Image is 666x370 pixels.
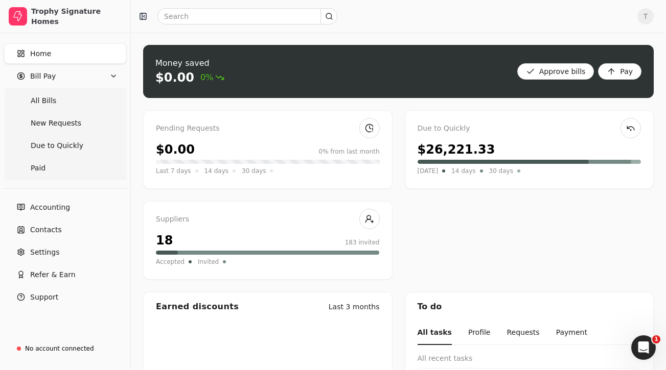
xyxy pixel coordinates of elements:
button: Payment [556,321,587,345]
button: Bill Pay [4,66,126,86]
button: T [637,8,654,24]
span: Contacts [30,225,62,235]
span: Invited [198,257,219,267]
span: Accepted [156,257,185,267]
button: All tasks [418,321,452,345]
div: Last 3 months [329,302,380,312]
button: Refer & Earn [4,264,126,285]
span: Refer & Earn [30,269,76,280]
a: Home [4,43,126,64]
div: 0% from last month [319,147,380,156]
div: Due to Quickly [418,123,641,134]
button: Approve bills [517,63,594,80]
span: All Bills [31,95,56,106]
span: 14 days [451,166,475,176]
span: Last 7 days [156,166,191,176]
a: Contacts [4,219,126,240]
div: All recent tasks [418,353,641,364]
span: Settings [30,247,59,258]
a: New Requests [6,113,124,133]
span: Home [30,48,51,59]
div: Pending Requests [156,123,380,134]
a: Due to Quickly [6,135,124,156]
a: Paid [6,158,124,178]
div: No account connected [25,344,94,353]
div: 183 invited [345,238,380,247]
button: Support [4,287,126,307]
span: Support [30,292,58,303]
a: Accounting [4,197,126,217]
div: To do [405,292,654,321]
button: Requests [507,321,539,345]
span: Bill Pay [30,71,56,82]
span: New Requests [31,118,81,129]
a: All Bills [6,90,124,111]
input: Search [157,8,337,24]
a: Settings [4,242,126,262]
div: Earned discounts [156,301,239,313]
span: 1 [652,335,660,343]
span: 14 days [204,166,228,176]
span: 30 days [242,166,266,176]
div: $0.00 [155,69,194,86]
div: $0.00 [156,140,195,159]
a: No account connected [4,339,126,358]
button: Pay [598,63,641,80]
span: 30 days [489,166,513,176]
button: Profile [468,321,491,345]
div: Money saved [155,57,224,69]
div: Trophy Signature Homes [31,6,122,27]
iframe: Intercom live chat [631,335,656,360]
div: 18 [156,231,173,250]
span: Accounting [30,202,70,213]
span: [DATE] [418,166,439,176]
span: Paid [31,163,45,174]
div: Suppliers [156,214,380,225]
span: Due to Quickly [31,140,83,151]
span: 0% [200,71,224,84]
div: $26,221.33 [418,140,495,159]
